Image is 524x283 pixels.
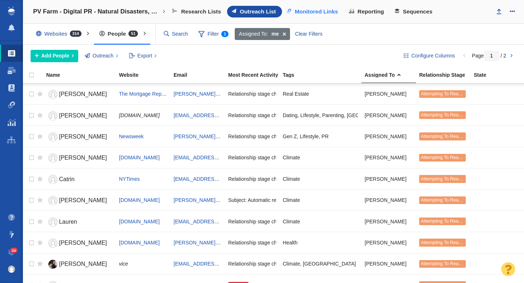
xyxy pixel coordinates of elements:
[46,152,112,164] a: [PERSON_NAME]
[228,260,373,267] span: Relationship stage changed to: Attempting To Reach, 2 Attempts
[283,218,300,225] span: Climate
[119,112,160,118] span: [DOMAIN_NAME]
[416,168,471,190] td: Attempting To Reach (1 try)
[92,52,114,60] span: Outreach
[419,72,473,77] div: Relationship Stage
[59,240,107,246] span: [PERSON_NAME]
[174,176,302,182] a: [EMAIL_ADDRESS][PERSON_NAME][DOMAIN_NAME]
[283,133,329,140] span: Gen Z, LIfestyle, PR
[125,50,161,62] button: Export
[46,109,112,122] a: [PERSON_NAME]
[8,266,15,273] img: 8a21b1a12a7554901d364e890baed237
[228,218,371,225] span: Relationship stage changed to: Attempting To Reach, 1 Attempt
[174,72,227,79] a: Email
[472,53,506,59] span: Page / 2
[421,112,476,117] span: Attempting To Reach (1 try)
[358,8,384,15] span: Reporting
[33,8,160,15] h4: PV Farm - Digital PR - Natural Disasters, Climate Change, Eco-Anxiety, and Consumer Behavior
[421,155,476,160] span: Attempting To Reach (1 try)
[228,91,371,97] span: Relationship stage changed to: Attempting To Reach, 1 Attempt
[416,211,471,232] td: Attempting To Reach (1 try)
[59,133,107,140] span: [PERSON_NAME]
[403,8,432,15] span: Sequences
[46,237,112,250] a: [PERSON_NAME]
[181,8,221,15] span: Research Lists
[41,52,70,60] span: Add People
[416,147,471,168] td: Attempting To Reach (1 try)
[81,50,122,62] button: Outreach
[365,150,413,166] div: [PERSON_NAME]
[421,91,476,96] span: Attempting To Reach (1 try)
[119,176,140,182] a: NYTimes
[70,31,82,37] span: 314
[174,261,260,267] a: [EMAIL_ADDRESS][DOMAIN_NAME]
[228,72,282,77] div: Most Recent Activity
[240,8,276,15] span: Outreach List
[365,86,413,102] div: [PERSON_NAME]
[59,91,107,97] span: [PERSON_NAME]
[365,107,413,123] div: [PERSON_NAME]
[228,112,323,119] span: Relationship stage changed to: Scheduled
[365,256,413,272] div: [PERSON_NAME]
[161,28,191,40] input: Search
[10,248,18,253] span: 24
[228,133,373,140] span: Relationship stage changed to: Attempting To Reach, 2 Attempts
[8,7,15,15] img: buzzstream_logo_iconsimple.png
[59,219,77,225] span: Lauren
[174,91,302,97] a: [PERSON_NAME][EMAIL_ADDRESS][DOMAIN_NAME]
[283,239,297,246] span: Health
[119,219,160,224] a: [DOMAIN_NAME]
[365,171,413,187] div: [PERSON_NAME]
[344,6,390,17] a: Reporting
[291,28,326,40] div: Clear Filters
[271,30,279,38] strong: me
[59,176,75,182] span: Catrin
[419,72,473,79] a: Relationship Stage
[46,72,118,77] div: Name
[416,126,471,147] td: Attempting To Reach (1 try)
[411,52,455,60] span: Configure Columns
[239,30,268,38] span: Assigned To:
[283,91,309,97] span: Real Estate
[59,112,107,119] span: [PERSON_NAME]
[46,88,112,101] a: [PERSON_NAME]
[31,50,78,62] button: Add People
[119,197,160,203] a: [DOMAIN_NAME]
[138,52,152,60] span: Export
[283,260,356,267] span: Climate, PR
[390,6,438,17] a: Sequences
[416,232,471,253] td: Attempting To Reach (1 try)
[59,261,107,267] span: [PERSON_NAME]
[421,219,476,224] span: Attempting To Reach (1 try)
[119,240,160,246] a: [DOMAIN_NAME]
[416,104,471,125] td: Attempting To Reach (1 try)
[119,72,173,77] div: Website
[168,6,227,17] a: Research Lists
[174,219,260,224] a: [EMAIL_ADDRESS][DOMAIN_NAME]
[228,154,371,161] span: Relationship stage changed to: Attempting To Reach, 1 Attempt
[365,72,418,77] div: Assigned To
[174,155,302,160] a: [EMAIL_ADDRESS][PERSON_NAME][DOMAIN_NAME]
[174,197,342,203] a: [PERSON_NAME][DOMAIN_NAME][EMAIL_ADDRESS][DOMAIN_NAME]
[283,72,364,77] div: Tags
[365,72,418,79] a: Assigned To
[59,197,107,203] span: [PERSON_NAME]
[283,72,364,79] a: Tags
[421,176,476,182] span: Attempting To Reach (1 try)
[46,72,118,79] a: Name
[119,133,144,139] a: Newsweek
[119,155,160,160] span: [DOMAIN_NAME]
[221,31,229,37] span: 1
[282,6,344,17] a: Monitored Links
[227,6,282,17] a: Outreach List
[119,91,170,97] span: The Mortgage Reports
[194,27,233,41] span: Filter
[174,240,344,246] a: [PERSON_NAME][EMAIL_ADDRESS][PERSON_NAME][DOMAIN_NAME]
[46,131,112,143] a: [PERSON_NAME]
[416,190,471,211] td: Attempting To Reach (1 try)
[46,258,112,271] a: [PERSON_NAME]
